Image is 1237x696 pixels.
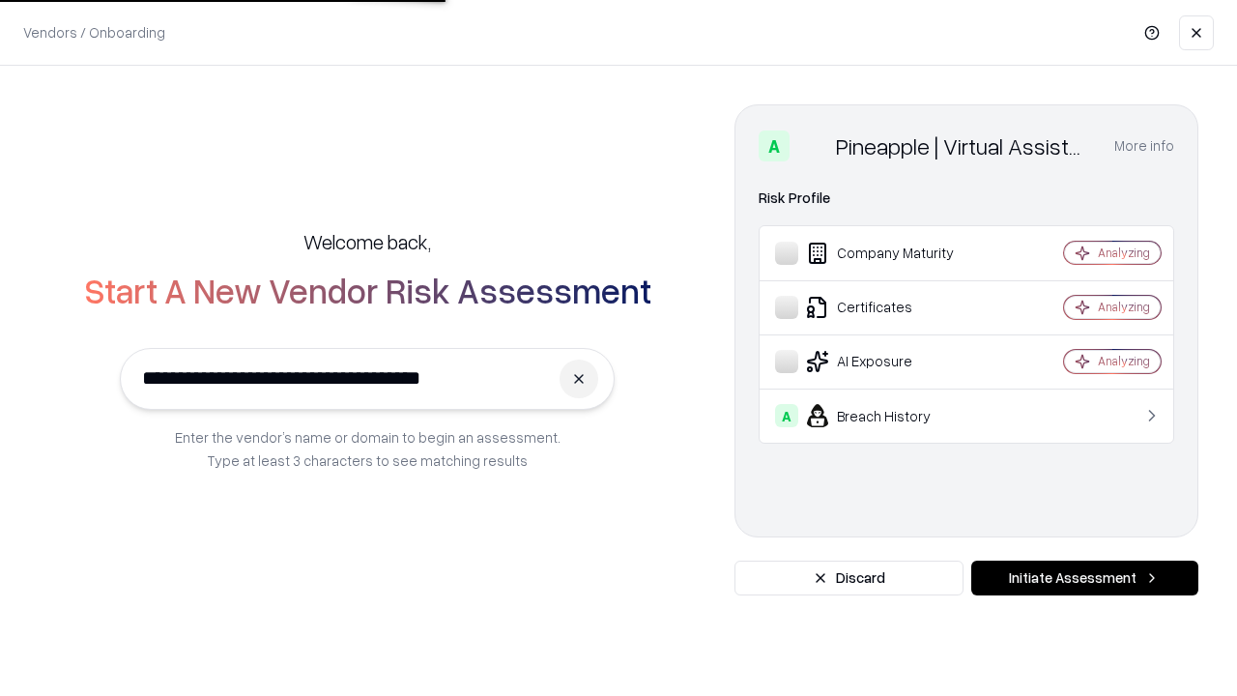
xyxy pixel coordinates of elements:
[759,130,790,161] div: A
[1098,299,1150,315] div: Analyzing
[759,187,1174,210] div: Risk Profile
[175,425,561,472] p: Enter the vendor’s name or domain to begin an assessment. Type at least 3 characters to see match...
[23,22,165,43] p: Vendors / Onboarding
[734,561,964,595] button: Discard
[1114,129,1174,163] button: More info
[797,130,828,161] img: Pineapple | Virtual Assistant Agency
[836,130,1091,161] div: Pineapple | Virtual Assistant Agency
[775,404,798,427] div: A
[1098,245,1150,261] div: Analyzing
[303,228,431,255] h5: Welcome back,
[971,561,1198,595] button: Initiate Assessment
[84,271,651,309] h2: Start A New Vendor Risk Assessment
[1098,353,1150,369] div: Analyzing
[775,296,1006,319] div: Certificates
[775,404,1006,427] div: Breach History
[775,242,1006,265] div: Company Maturity
[775,350,1006,373] div: AI Exposure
